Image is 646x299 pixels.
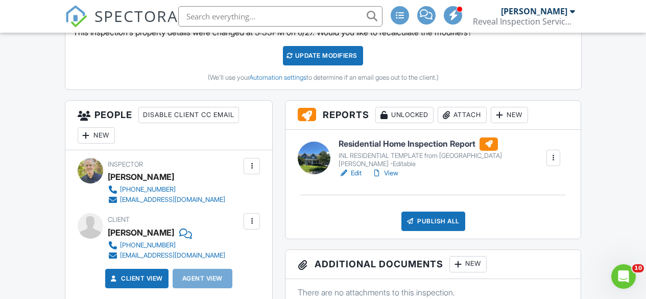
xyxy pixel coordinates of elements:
div: [EMAIL_ADDRESS][DOMAIN_NAME] [120,196,225,204]
a: View [372,168,398,178]
div: INL RESIDENTIAL TEMPLATE from [GEOGRAPHIC_DATA][PERSON_NAME] -Editable [339,152,545,168]
a: Edit [339,168,362,178]
div: UPDATE Modifiers [283,46,363,65]
a: [PHONE_NUMBER] [108,185,225,195]
div: [PHONE_NUMBER] [120,186,176,194]
div: New [78,127,115,144]
a: [EMAIL_ADDRESS][DOMAIN_NAME] [108,195,225,205]
span: Client [108,216,130,223]
div: [PERSON_NAME] [108,225,174,240]
img: The Best Home Inspection Software - Spectora [65,5,87,28]
div: (We'll use your to determine if an email goes out to the client.) [73,74,573,82]
a: SPECTORA [65,14,178,35]
div: Publish All [401,212,465,231]
h3: Additional Documents [285,250,581,279]
a: Residential Home Inspection Report INL RESIDENTIAL TEMPLATE from [GEOGRAPHIC_DATA][PERSON_NAME] -... [339,137,545,168]
div: [EMAIL_ADDRESS][DOMAIN_NAME] [120,251,225,260]
div: Attach [438,107,487,123]
h3: People [65,101,273,150]
a: Automation settings [249,74,306,81]
a: Client View [109,273,163,284]
div: Disable Client CC Email [138,107,239,123]
div: [PERSON_NAME] [501,6,567,16]
p: There are no attachments to this inspection. [298,287,568,298]
a: [EMAIL_ADDRESS][DOMAIN_NAME] [108,250,225,261]
div: New [491,107,528,123]
div: Unlocked [375,107,434,123]
span: 10 [632,264,644,272]
h6: Residential Home Inspection Report [339,137,545,151]
div: New [449,256,487,272]
iframe: Intercom live chat [611,264,636,289]
span: SPECTORA [94,5,178,27]
div: [PERSON_NAME] [108,169,174,185]
input: Search everything... [178,6,382,27]
div: [PHONE_NUMBER] [120,241,176,249]
a: [PHONE_NUMBER] [108,240,225,250]
span: Inspector [108,160,143,168]
h3: Reports [285,101,581,130]
div: Reveal Inspection Services, LLC [473,16,575,27]
div: This inspection's property details were changed at 3:33PM on 8/27. Would you like to recalculate ... [65,19,581,89]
